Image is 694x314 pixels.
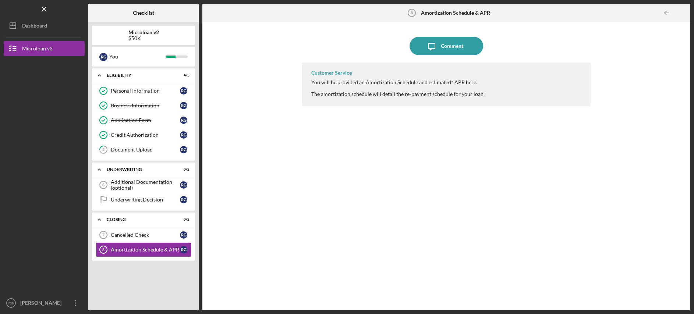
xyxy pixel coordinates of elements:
[180,196,187,203] div: R G
[107,167,171,172] div: Underwriting
[128,35,159,41] div: $50K
[4,296,85,310] button: RG[PERSON_NAME]
[107,73,171,78] div: Eligibility
[96,98,191,113] a: Business InformationRG
[111,179,180,191] div: Additional Documentation (optional)
[128,29,159,35] b: Microloan v2
[111,88,180,94] div: Personal Information
[96,113,191,128] a: Application FormRG
[107,217,171,222] div: Closing
[102,233,105,237] tspan: 7
[96,228,191,242] a: 7Cancelled CheckRG
[4,41,85,56] button: Microloan v2
[96,128,191,142] a: Credit AuthorizationRG
[111,147,180,153] div: Document Upload
[311,91,485,97] div: The amortization schedule will detail the re-payment schedule for your loan.
[96,83,191,98] a: Personal InformationRG
[180,102,187,109] div: R G
[411,11,413,15] tspan: 8
[133,10,154,16] b: Checklist
[109,50,166,63] div: You
[176,167,190,172] div: 0 / 2
[4,18,85,33] button: Dashboard
[421,10,490,16] b: Amortization Schedule & APR
[102,183,105,187] tspan: 6
[311,70,352,76] div: Customer Service
[102,147,105,152] tspan: 5
[8,301,14,305] text: RG
[180,131,187,139] div: R G
[180,146,187,153] div: R G
[311,79,485,85] div: You will be provided an Amortization Schedule and estimated* APR here.
[22,18,47,35] div: Dashboard
[180,117,187,124] div: R G
[111,247,180,253] div: Amortization Schedule & APR
[96,242,191,257] a: 8Amortization Schedule & APRRG
[96,192,191,207] a: Underwriting DecisionRG
[180,246,187,253] div: R G
[96,142,191,157] a: 5Document UploadRG
[441,37,463,55] div: Comment
[111,197,180,203] div: Underwriting Decision
[102,247,105,252] tspan: 8
[96,178,191,192] a: 6Additional Documentation (optional)RG
[180,231,187,239] div: R G
[180,87,187,94] div: R G
[18,296,66,312] div: [PERSON_NAME]
[410,37,483,55] button: Comment
[111,232,180,238] div: Cancelled Check
[111,117,180,123] div: Application Form
[176,217,190,222] div: 0 / 2
[22,41,53,58] div: Microloan v2
[176,73,190,78] div: 4 / 5
[99,53,107,61] div: R G
[111,103,180,108] div: Business Information
[111,132,180,138] div: Credit Authorization
[180,181,187,189] div: R G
